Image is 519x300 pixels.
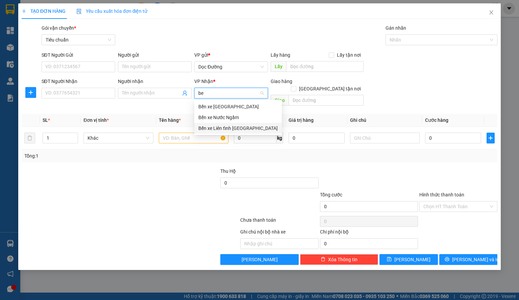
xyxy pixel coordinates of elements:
span: delete [321,257,325,262]
span: Lấy tận nơi [334,51,364,59]
div: Chưa thanh toán [240,216,319,228]
span: Lấy [271,61,286,72]
button: plus [25,87,36,98]
span: Tiêu chuẩn [46,35,111,45]
span: plus [487,135,494,141]
span: [PERSON_NAME] [242,256,278,263]
span: Tên hàng [159,117,181,123]
button: plus [487,133,495,143]
span: plus [26,90,36,95]
input: VD: Bàn, Ghế [159,133,228,143]
button: Close [482,3,501,22]
span: Gói vận chuyển [42,25,76,31]
label: Gán nhãn [386,25,406,31]
span: Cước hàng [425,117,448,123]
span: TẠO ĐƠN HÀNG [22,8,66,14]
div: Bến xe Liên tỉnh Đắk Lắk [194,123,282,134]
th: Ghi chú [347,114,422,127]
label: Hình thức thanh toán [419,192,464,197]
input: 0 [289,133,345,143]
div: Tổng: 1 [24,152,201,160]
span: Dọc Đường [198,62,264,72]
button: deleteXóa Thông tin [300,254,378,265]
span: [PERSON_NAME] và In [452,256,499,263]
div: SĐT Người Nhận [42,78,115,85]
button: printer[PERSON_NAME] và In [439,254,498,265]
div: Chi phí nội bộ [320,228,418,238]
button: delete [24,133,35,143]
span: Yêu cầu xuất hóa đơn điện tử [76,8,148,14]
span: kg [276,133,283,143]
span: plus [22,9,26,13]
span: [PERSON_NAME] [394,256,430,263]
span: Đơn vị tính [83,117,109,123]
span: SL [43,117,48,123]
input: Ghi Chú [350,133,420,143]
input: Dọc đường [289,95,364,106]
span: [GEOGRAPHIC_DATA] tận nơi [296,85,364,92]
span: Thu Hộ [220,168,236,174]
input: Dọc đường [286,61,364,72]
div: VP gửi [194,51,268,59]
span: Tổng cước [320,192,342,197]
img: icon [76,9,82,14]
span: VP Nhận [194,79,213,84]
div: Người nhận [118,78,192,85]
span: Xóa Thông tin [328,256,357,263]
button: save[PERSON_NAME] [379,254,438,265]
div: Bến xe Nước Ngầm [194,112,282,123]
input: Nhập ghi chú [240,238,318,249]
span: close [489,10,494,15]
span: save [387,257,392,262]
div: Bến xe Liên tỉnh [GEOGRAPHIC_DATA] [198,125,278,132]
div: Bến xe [GEOGRAPHIC_DATA] [198,103,278,110]
div: SĐT Người Gửi [42,51,115,59]
span: Giao hàng [271,79,292,84]
div: Bến xe Mỹ Đình [194,101,282,112]
span: printer [445,257,449,262]
span: user-add [182,90,188,96]
button: [PERSON_NAME] [220,254,298,265]
span: Giá trị hàng [289,117,314,123]
div: Người gửi [118,51,192,59]
span: Giao [271,95,289,106]
div: Ghi chú nội bộ nhà xe [240,228,318,238]
span: Lấy hàng [271,52,290,58]
div: Bến xe Nước Ngầm [198,114,278,121]
span: Khác [88,133,149,143]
